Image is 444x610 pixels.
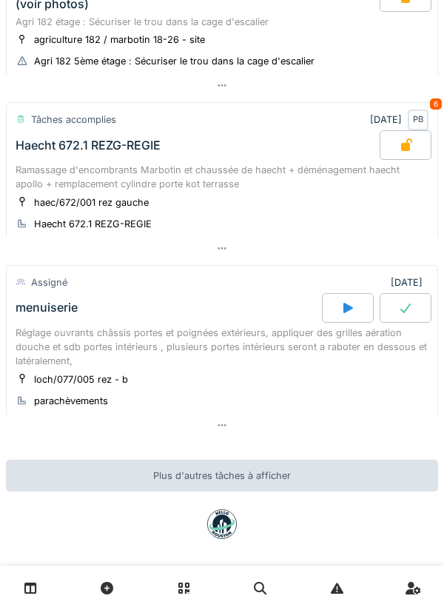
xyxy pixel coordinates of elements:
div: [DATE] [370,110,428,130]
div: Haecht 672.1 REZG-REGIE [16,138,161,152]
div: Réglage ouvrants châssis portes et poignées extérieurs, appliquer des grilles aération douche et ... [16,326,428,369]
div: [DATE] [391,275,428,289]
div: agriculture 182 / marbotin 18-26 - site [34,33,205,47]
img: badge-BVDL4wpA.svg [207,509,237,539]
div: Tâches accomplies [31,113,116,127]
div: haec/672/001 rez gauche [34,195,149,210]
div: PB [408,110,428,130]
div: Assigné [31,275,67,289]
div: 6 [430,98,442,110]
div: Agri 182 5ème étage : Sécuriser le trou dans la cage d'escalier [34,54,314,68]
div: Agri 182 étage : Sécuriser le trou dans la cage d'escalier [16,15,428,29]
div: menuiserie [16,301,78,315]
div: Ramassage d'encombrants Marbotin et chaussée de haecht + déménagement haecht apollo + remplacemen... [16,163,428,191]
div: parachèvements [34,394,108,408]
div: loch/077/005 rez - b [34,372,128,386]
div: Haecht 672.1 REZG-REGIE [34,217,152,231]
div: Plus d'autres tâches à afficher [6,460,438,492]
